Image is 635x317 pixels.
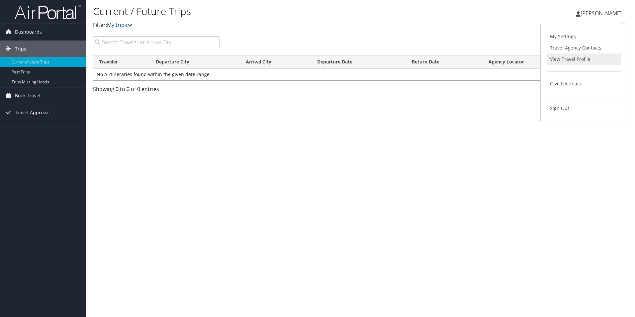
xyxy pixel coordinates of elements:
[547,103,621,114] a: Sign Out
[406,55,483,68] th: Return Date: activate to sort column ascending
[150,55,240,68] th: Departure City: activate to sort column ascending
[547,31,621,42] a: My Settings
[93,55,150,68] th: Traveler: activate to sort column ascending
[311,55,406,68] th: Departure Date: activate to sort column descending
[93,36,220,48] input: Search Traveler or Arrival City
[15,24,42,40] span: Dashboards
[15,4,81,20] img: airportal-logo.png
[93,68,628,80] td: No Airtineraries found within the given date range.
[93,85,220,96] div: Showing 0 to 0 of 0 entries
[15,104,50,121] span: Travel Approval
[547,42,621,53] a: Travel Agency Contacts
[15,41,26,57] span: Trips
[576,3,628,23] a: [PERSON_NAME]
[581,10,622,17] span: [PERSON_NAME]
[15,87,41,104] span: Book Travel
[240,55,311,68] th: Arrival City: activate to sort column ascending
[547,78,621,89] a: Give Feedback
[107,21,133,29] a: My trips
[93,21,450,30] p: Filter:
[483,55,576,68] th: Agency Locator: activate to sort column ascending
[547,53,621,65] a: View Travel Profile
[93,4,450,18] h1: Current / Future Trips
